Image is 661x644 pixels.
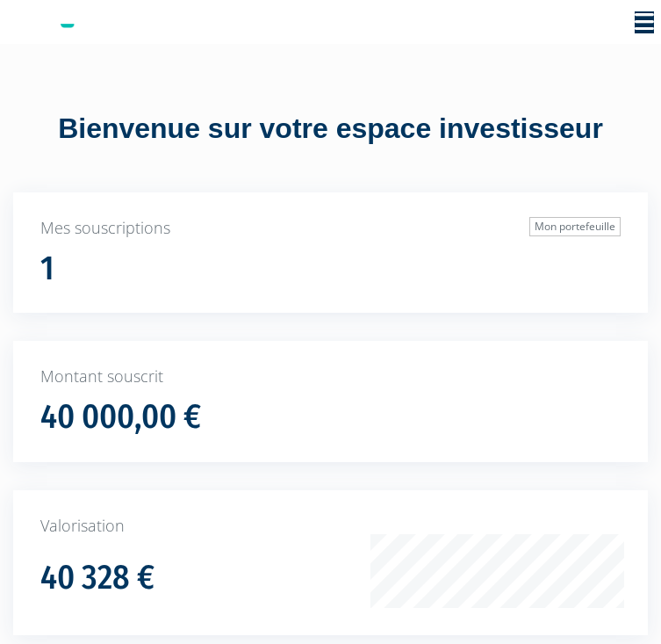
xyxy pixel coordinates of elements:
[632,9,657,37] span: Toggle navigation
[40,515,621,538] p: Valorisation
[13,109,648,149] div: Bienvenue sur votre espace investisseur
[40,250,54,287] h1: 1
[40,217,621,240] p: Mes souscriptions
[40,399,201,436] h1: 40 000,00 €
[40,365,621,388] p: Montant souscrit
[529,217,621,236] a: Mon portefeuille
[40,560,154,597] h1: 40 328 €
